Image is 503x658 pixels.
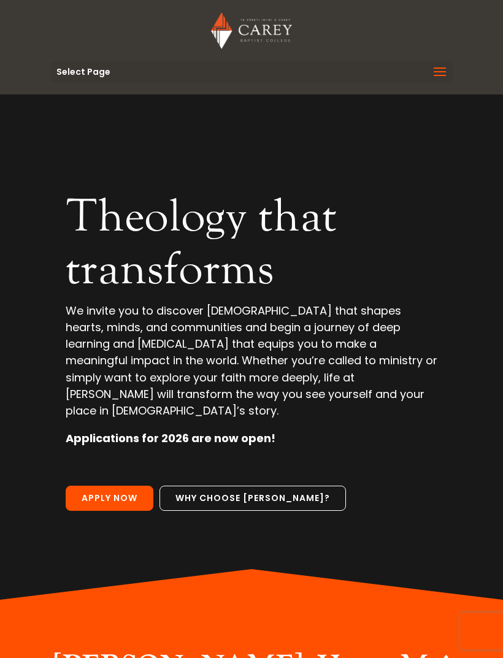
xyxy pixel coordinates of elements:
span: Select Page [56,67,110,76]
h2: Theology that transforms [66,190,437,302]
img: Carey Baptist College [211,12,291,49]
p: We invite you to discover [DEMOGRAPHIC_DATA] that shapes hearts, minds, and communities and begin... [66,302,437,430]
strong: Applications for 2026 are now open! [66,430,275,446]
a: Why choose [PERSON_NAME]? [159,486,346,511]
a: Apply Now [66,486,153,511]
